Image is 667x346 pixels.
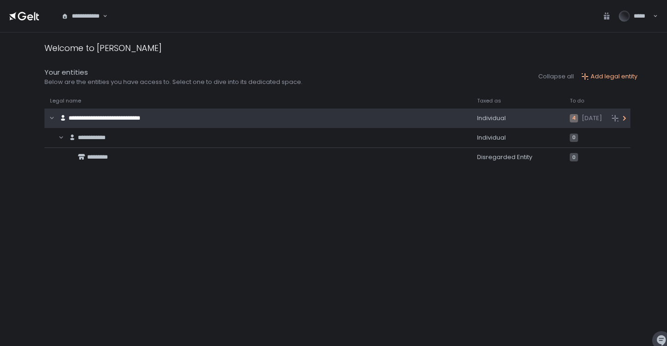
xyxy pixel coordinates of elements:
[477,97,501,104] span: Taxed as
[582,114,602,122] span: [DATE]
[50,97,81,104] span: Legal name
[581,72,637,81] button: Add legal entity
[56,6,107,26] div: Search for option
[570,114,578,122] span: 4
[44,42,162,54] div: Welcome to [PERSON_NAME]
[44,67,302,78] div: Your entities
[570,153,578,161] span: 0
[570,134,578,142] span: 0
[570,97,584,104] span: To do
[538,72,574,81] button: Collapse all
[477,153,559,161] div: Disregarded Entity
[477,134,559,142] div: Individual
[44,78,302,86] div: Below are the entities you have access to. Select one to dive into its dedicated space.
[477,114,559,122] div: Individual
